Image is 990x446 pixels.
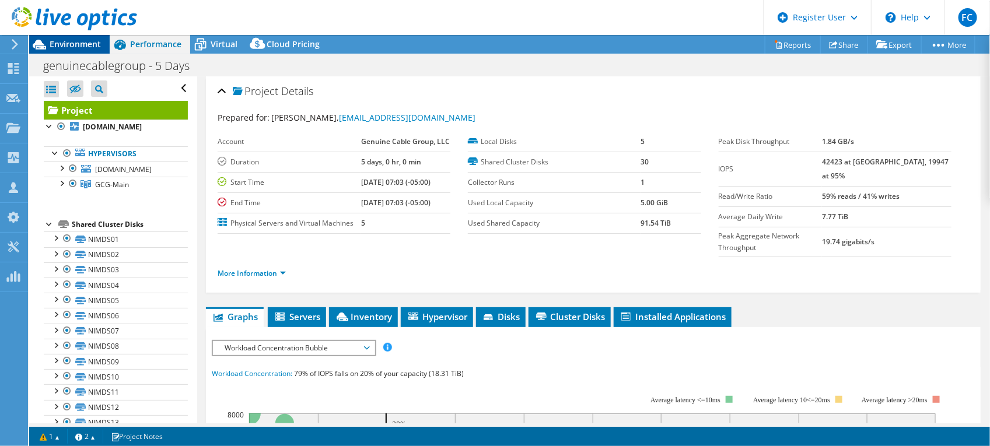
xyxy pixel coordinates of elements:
a: NIMDS01 [44,231,188,247]
label: Read/Write Ratio [719,191,822,202]
b: 19.74 gigabits/s [822,237,874,247]
tspan: Average latency <=10ms [650,396,720,404]
span: Inventory [335,311,392,322]
text: 20% [392,419,406,429]
b: 5 days, 0 hr, 0 min [361,157,421,167]
a: Export [867,36,922,54]
b: 30 [641,157,649,167]
b: [DOMAIN_NAME] [83,122,142,132]
span: Installed Applications [620,311,726,322]
b: 1.84 GB/s [822,136,854,146]
label: Account [218,136,361,148]
label: Peak Disk Throughput [719,136,822,148]
a: More [921,36,975,54]
span: Cloud Pricing [267,38,320,50]
b: 42423 at [GEOGRAPHIC_DATA], 19947 at 95% [822,157,949,181]
span: Virtual [211,38,237,50]
b: 5.00 GiB [641,198,668,208]
label: Peak Aggregate Network Throughput [719,230,822,254]
label: Prepared for: [218,112,270,123]
label: End Time [218,197,361,209]
span: [PERSON_NAME], [271,112,475,123]
text: Average latency >20ms [862,396,928,404]
a: NIMDS05 [44,293,188,308]
label: Average Daily Write [719,211,822,223]
label: Duration [218,156,361,168]
label: Local Disks [468,136,640,148]
label: Shared Cluster Disks [468,156,640,168]
a: NIMDS13 [44,415,188,430]
span: FC [958,8,977,27]
a: More Information [218,268,286,278]
a: NIMDS08 [44,339,188,354]
a: 1 [32,429,68,444]
a: 2 [67,429,103,444]
span: Disks [482,311,520,322]
a: Hypervisors [44,146,188,161]
b: 5 [641,136,645,146]
a: NIMDS06 [44,308,188,323]
a: NIMDS11 [44,384,188,399]
a: NIMDS04 [44,278,188,293]
label: IOPS [719,163,822,175]
tspan: Average latency 10<=20ms [753,396,830,404]
b: Genuine Cable Group, LLC [361,136,450,146]
span: Performance [130,38,181,50]
label: Used Shared Capacity [468,217,640,229]
span: Hypervisor [407,311,467,322]
a: Project [44,101,188,120]
a: NIMDS12 [44,400,188,415]
text: 8000 [228,410,244,420]
a: NIMDS07 [44,324,188,339]
a: [DOMAIN_NAME] [44,120,188,135]
b: [DATE] 07:03 (-05:00) [361,198,431,208]
b: 5 [361,218,365,228]
span: Workload Concentration: [212,368,292,378]
a: NIMDS10 [44,369,188,384]
span: Details [281,84,313,98]
a: Project Notes [103,429,171,444]
span: GCG-Main [95,180,129,189]
svg: \n [886,12,896,23]
span: Project [233,86,278,97]
a: NIMDS02 [44,247,188,262]
a: NIMDS03 [44,262,188,278]
label: Used Local Capacity [468,197,640,209]
span: Workload Concentration Bubble [219,341,369,355]
label: Collector Runs [468,177,640,188]
span: Environment [50,38,101,50]
label: Start Time [218,177,361,188]
a: GCG-Main [44,177,188,192]
a: Share [820,36,868,54]
span: 79% of IOPS falls on 20% of your capacity (18.31 TiB) [294,368,464,378]
b: 7.77 TiB [822,212,848,222]
a: [EMAIL_ADDRESS][DOMAIN_NAME] [339,112,475,123]
h1: genuinecablegroup - 5 Days [38,59,208,72]
span: Graphs [212,311,258,322]
span: Cluster Disks [534,311,605,322]
b: 59% reads / 41% writes [822,191,900,201]
span: [DOMAIN_NAME] [95,164,152,174]
a: NIMDS09 [44,354,188,369]
b: 1 [641,177,645,187]
a: Reports [765,36,821,54]
span: Servers [274,311,320,322]
label: Physical Servers and Virtual Machines [218,217,361,229]
div: Shared Cluster Disks [72,217,188,231]
b: [DATE] 07:03 (-05:00) [361,177,431,187]
b: 91.54 TiB [641,218,671,228]
a: [DOMAIN_NAME] [44,161,188,177]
